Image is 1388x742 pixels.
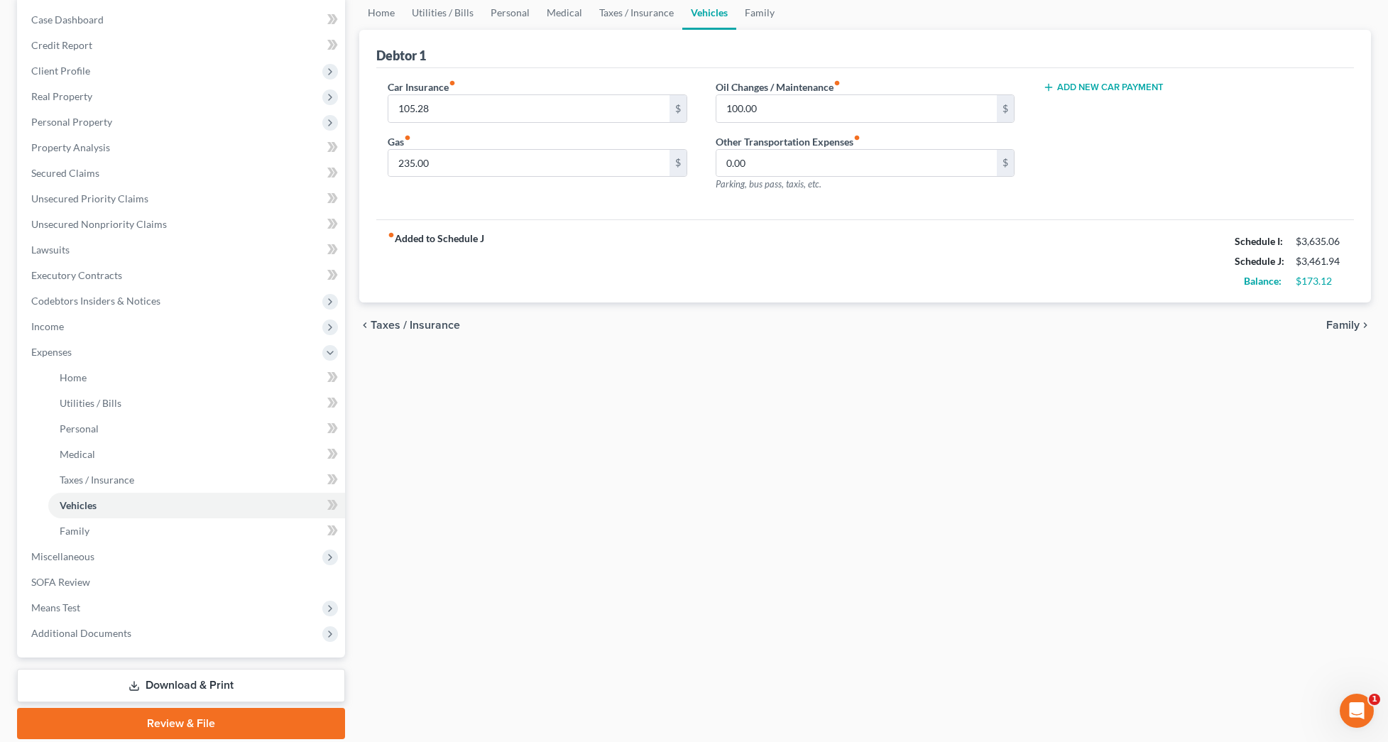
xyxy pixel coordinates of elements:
[376,47,426,64] div: Debtor 1
[449,80,456,87] i: fiber_manual_record
[17,708,345,739] a: Review & File
[48,518,345,544] a: Family
[20,33,345,58] a: Credit Report
[48,365,345,391] a: Home
[20,212,345,237] a: Unsecured Nonpriority Claims
[60,448,95,460] span: Medical
[853,134,860,141] i: fiber_manual_record
[60,371,87,383] span: Home
[31,269,122,281] span: Executory Contracts
[20,237,345,263] a: Lawsuits
[48,391,345,416] a: Utilities / Bills
[60,422,99,435] span: Personal
[359,320,371,331] i: chevron_left
[31,550,94,562] span: Miscellaneous
[388,95,670,122] input: --
[716,150,998,177] input: --
[1296,274,1343,288] div: $173.12
[31,320,64,332] span: Income
[31,65,90,77] span: Client Profile
[20,135,345,160] a: Property Analysis
[1326,320,1371,331] button: Family chevron_right
[404,134,411,141] i: fiber_manual_record
[388,231,484,291] strong: Added to Schedule J
[48,442,345,467] a: Medical
[1043,82,1164,93] button: Add New Car Payment
[716,178,821,190] span: Parking, bus pass, taxis, etc.
[31,116,112,128] span: Personal Property
[670,150,687,177] div: $
[60,525,89,537] span: Family
[834,80,841,87] i: fiber_manual_record
[1340,694,1374,728] iframe: Intercom live chat
[1296,254,1343,268] div: $3,461.94
[997,95,1014,122] div: $
[1296,234,1343,249] div: $3,635.06
[716,80,841,94] label: Oil Changes / Maintenance
[31,141,110,153] span: Property Analysis
[60,499,97,511] span: Vehicles
[716,95,998,122] input: --
[20,569,345,595] a: SOFA Review
[1326,320,1360,331] span: Family
[20,7,345,33] a: Case Dashboard
[359,320,460,331] button: chevron_left Taxes / Insurance
[1244,275,1282,287] strong: Balance:
[20,186,345,212] a: Unsecured Priority Claims
[997,150,1014,177] div: $
[371,320,460,331] span: Taxes / Insurance
[31,601,80,613] span: Means Test
[60,397,121,409] span: Utilities / Bills
[388,134,411,149] label: Gas
[31,90,92,102] span: Real Property
[20,263,345,288] a: Executory Contracts
[60,474,134,486] span: Taxes / Insurance
[388,80,456,94] label: Car Insurance
[48,416,345,442] a: Personal
[31,192,148,204] span: Unsecured Priority Claims
[31,346,72,358] span: Expenses
[1369,694,1380,705] span: 1
[31,627,131,639] span: Additional Documents
[1235,235,1283,247] strong: Schedule I:
[31,576,90,588] span: SOFA Review
[31,218,167,230] span: Unsecured Nonpriority Claims
[388,150,670,177] input: --
[670,95,687,122] div: $
[31,167,99,179] span: Secured Claims
[31,13,104,26] span: Case Dashboard
[31,295,160,307] span: Codebtors Insiders & Notices
[20,160,345,186] a: Secured Claims
[1235,255,1284,267] strong: Schedule J:
[48,467,345,493] a: Taxes / Insurance
[31,39,92,51] span: Credit Report
[1360,320,1371,331] i: chevron_right
[716,134,860,149] label: Other Transportation Expenses
[48,493,345,518] a: Vehicles
[17,669,345,702] a: Download & Print
[31,244,70,256] span: Lawsuits
[388,231,395,239] i: fiber_manual_record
